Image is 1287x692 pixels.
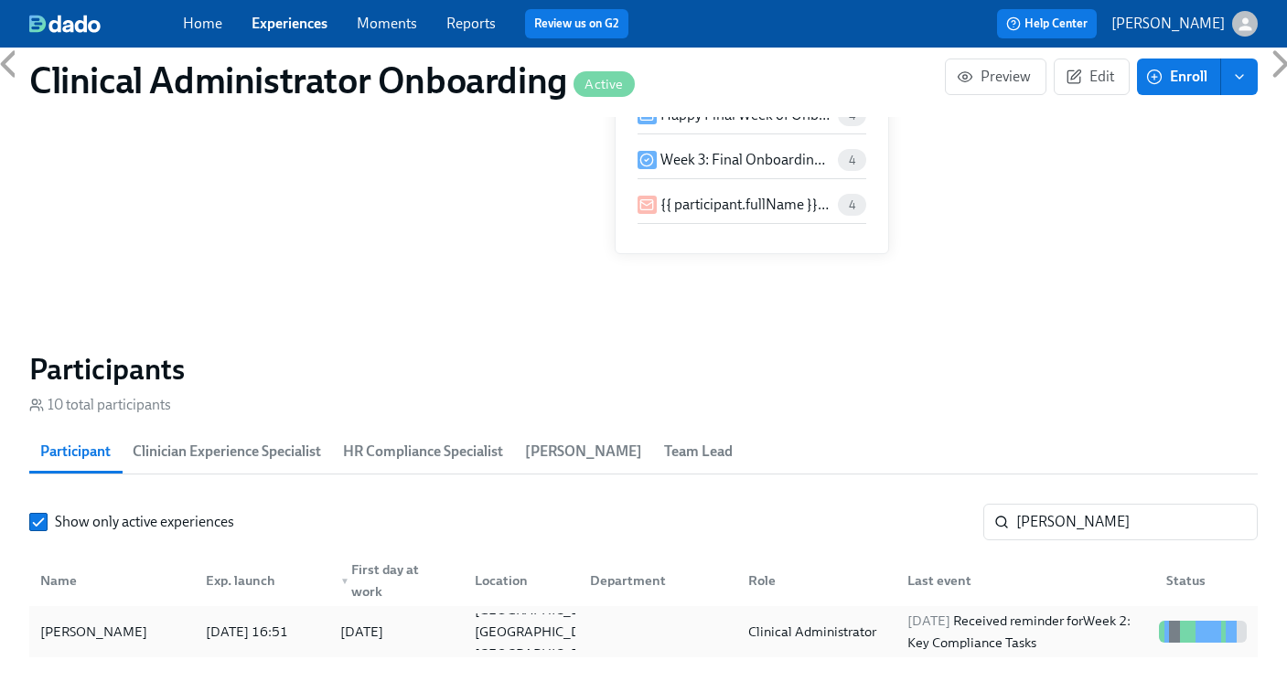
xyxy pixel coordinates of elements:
[1159,570,1254,591] div: Status
[446,15,496,32] a: Reports
[583,570,734,591] div: Department
[1111,14,1225,34] p: [PERSON_NAME]
[29,15,183,33] a: dado
[945,59,1046,95] button: Preview
[534,15,619,33] a: Review us on G2
[1221,59,1258,95] button: enroll
[326,562,460,599] div: ▼First day at work
[1137,59,1221,95] button: Enroll
[575,562,734,599] div: Department
[183,15,222,32] a: Home
[40,439,111,464] span: Participant
[33,621,191,643] div: [PERSON_NAME]
[997,9,1097,38] button: Help Center
[660,150,831,170] p: Week 3: Final Onboarding Tasks
[525,439,642,464] span: [PERSON_NAME]
[343,439,503,464] span: HR Compliance Specialist
[460,562,576,599] div: Location
[907,612,950,629] span: [DATE]
[741,621,884,643] div: Clinical Administrator
[574,78,634,91] span: Active
[33,562,191,599] div: Name
[1016,504,1258,540] input: Search by name
[734,562,892,599] div: Role
[29,606,1258,657] div: [PERSON_NAME][DATE] 16:51[DATE][GEOGRAPHIC_DATA] [GEOGRAPHIC_DATA] [GEOGRAPHIC_DATA]Clinical Admi...
[838,154,866,167] span: 4
[333,559,460,602] div: First day at work
[191,562,326,599] div: Exp. launch
[29,395,171,415] div: 10 total participants
[1111,11,1258,37] button: [PERSON_NAME]
[29,59,635,102] h1: Clinical Administrator Onboarding
[467,570,576,591] div: Location
[900,610,1152,654] div: Received reminder for Week 2: Key Compliance Tasks
[340,621,383,643] div: [DATE]
[893,562,1152,599] div: Last event
[198,621,326,643] div: [DATE] 16:51
[525,9,628,38] button: Review us on G2
[340,577,349,586] span: ▼
[960,68,1031,86] span: Preview
[1152,562,1254,599] div: Status
[1069,68,1114,86] span: Edit
[29,15,101,33] img: dado
[252,15,327,32] a: Experiences
[900,570,1152,591] div: Last event
[198,570,326,591] div: Exp. launch
[133,439,321,464] span: Clinician Experience Specialist
[1150,68,1207,86] span: Enroll
[664,439,733,464] span: Team Lead
[357,15,417,32] a: Moments
[1054,59,1130,95] button: Edit
[838,198,866,212] span: 4
[467,599,617,665] div: [GEOGRAPHIC_DATA] [GEOGRAPHIC_DATA] [GEOGRAPHIC_DATA]
[33,570,191,591] div: Name
[741,570,892,591] div: Role
[29,351,1258,388] h2: Participants
[55,512,234,532] span: Show only active experiences
[660,195,831,215] p: {{ participant.fullName }} is nearly done with onboarding!
[1006,15,1088,33] span: Help Center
